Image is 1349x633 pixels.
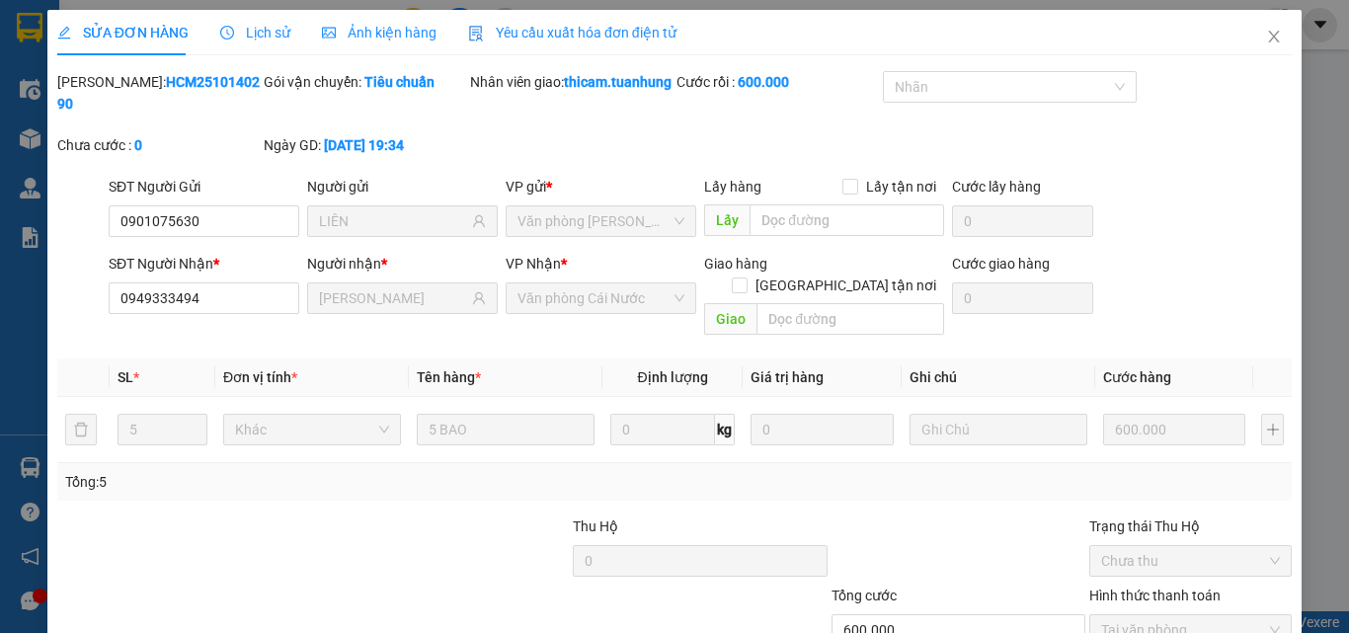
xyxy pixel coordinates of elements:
[952,256,1050,272] label: Cước giao hàng
[564,74,672,90] b: thicam.tuanhung
[506,176,696,198] div: VP gửi
[264,71,466,93] div: Gói vận chuyển:
[1089,515,1292,537] div: Trạng thái Thu Hộ
[118,369,133,385] span: SL
[676,71,879,93] div: Cước rồi :
[324,137,404,153] b: [DATE] 19:34
[751,414,893,445] input: 0
[573,518,618,534] span: Thu Hộ
[832,588,897,603] span: Tổng cước
[704,204,750,236] span: Lấy
[1101,546,1280,576] span: Chưa thu
[517,283,684,313] span: Văn phòng Cái Nước
[715,414,735,445] span: kg
[264,134,466,156] div: Ngày GD:
[506,256,561,272] span: VP Nhận
[417,414,595,445] input: VD: Bàn, Ghế
[472,291,486,305] span: user
[756,303,944,335] input: Dọc đường
[1261,414,1284,445] button: plus
[1089,588,1221,603] label: Hình thức thanh toán
[750,204,944,236] input: Dọc đường
[468,25,676,40] span: Yêu cầu xuất hóa đơn điện tử
[57,71,260,115] div: [PERSON_NAME]:
[322,25,436,40] span: Ảnh kiện hàng
[517,206,684,236] span: Văn phòng Hồ Chí Minh
[307,253,498,275] div: Người nhận
[952,282,1093,314] input: Cước giao hàng
[1266,29,1282,44] span: close
[322,26,336,40] span: picture
[472,214,486,228] span: user
[220,25,290,40] span: Lịch sử
[748,275,944,296] span: [GEOGRAPHIC_DATA] tận nơi
[220,26,234,40] span: clock-circle
[902,358,1095,397] th: Ghi chú
[109,253,299,275] div: SĐT Người Nhận
[952,179,1041,195] label: Cước lấy hàng
[470,71,673,93] div: Nhân viên giao:
[57,26,71,40] span: edit
[1246,10,1302,65] button: Close
[704,179,761,195] span: Lấy hàng
[738,74,789,90] b: 600.000
[364,74,435,90] b: Tiêu chuẩn
[57,134,260,156] div: Chưa cước :
[910,414,1087,445] input: Ghi Chú
[134,137,142,153] b: 0
[751,369,824,385] span: Giá trị hàng
[319,287,468,309] input: Tên người nhận
[235,415,389,444] span: Khác
[307,176,498,198] div: Người gửi
[858,176,944,198] span: Lấy tận nơi
[223,369,297,385] span: Đơn vị tính
[1103,369,1171,385] span: Cước hàng
[417,369,481,385] span: Tên hàng
[57,25,189,40] span: SỬA ĐƠN HÀNG
[319,210,468,232] input: Tên người gửi
[704,303,756,335] span: Giao
[109,176,299,198] div: SĐT Người Gửi
[65,414,97,445] button: delete
[704,256,767,272] span: Giao hàng
[952,205,1093,237] input: Cước lấy hàng
[65,471,522,493] div: Tổng: 5
[468,26,484,41] img: icon
[1103,414,1245,445] input: 0
[637,369,707,385] span: Định lượng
